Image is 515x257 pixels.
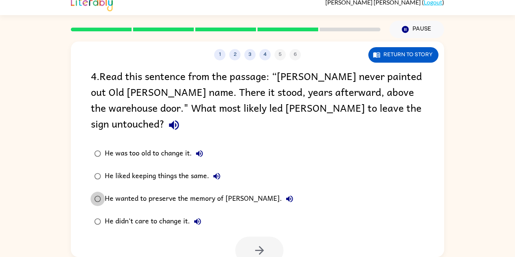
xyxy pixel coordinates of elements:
[105,214,205,229] div: He didn't care to change it.
[192,146,207,161] button: He was too old to change it.
[229,49,241,60] button: 2
[368,47,438,63] button: Return to story
[209,169,224,184] button: He liked keeping things the same.
[244,49,256,60] button: 3
[190,214,205,229] button: He didn't care to change it.
[259,49,271,60] button: 4
[91,68,424,135] div: 4 . Read this sentence from the passage: “[PERSON_NAME] never painted out Old [PERSON_NAME] name....
[105,191,297,206] div: He wanted to preserve the memory of [PERSON_NAME].
[282,191,297,206] button: He wanted to preserve the memory of [PERSON_NAME].
[214,49,225,60] button: 1
[105,146,207,161] div: He was too old to change it.
[105,169,224,184] div: He liked keeping things the same.
[389,21,444,38] button: Pause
